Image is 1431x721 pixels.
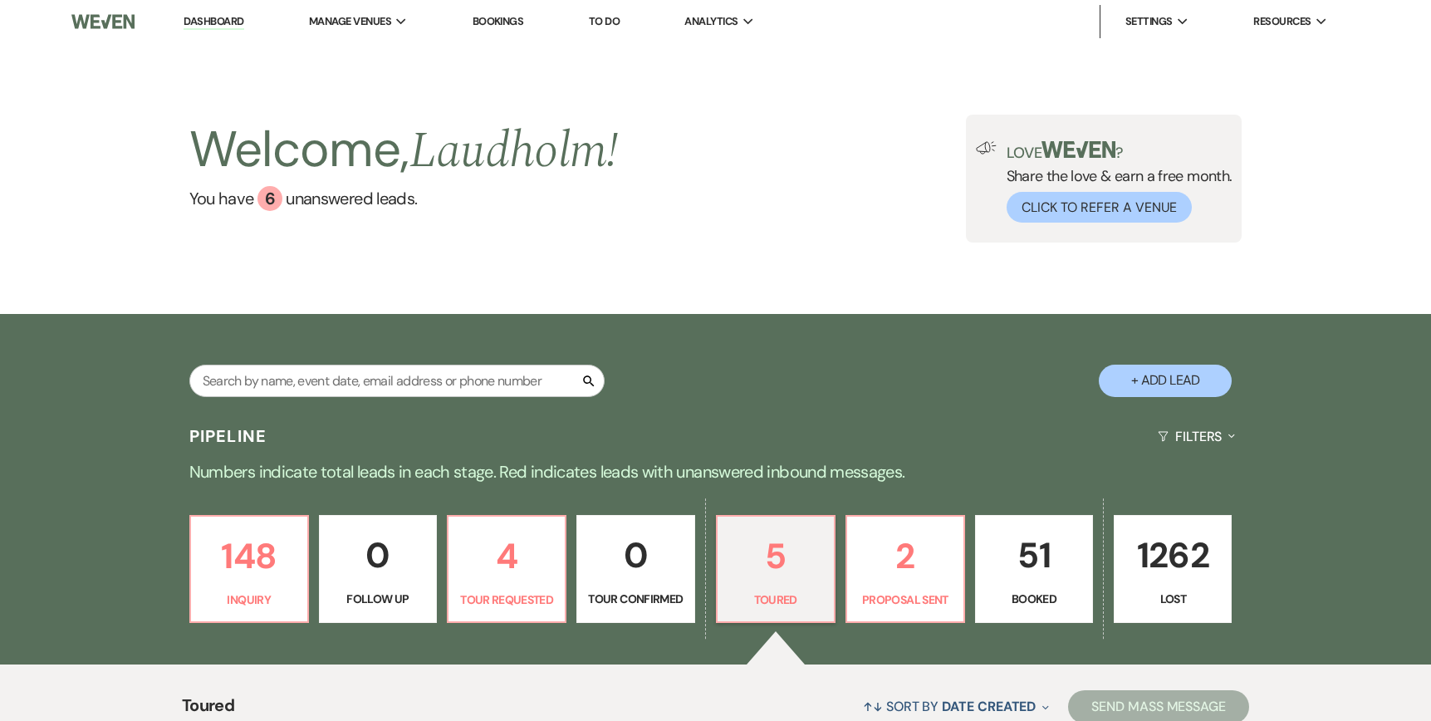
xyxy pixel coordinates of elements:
p: 0 [587,527,684,583]
a: 4Tour Requested [447,515,566,623]
a: 148Inquiry [189,515,309,623]
input: Search by name, event date, email address or phone number [189,365,605,397]
img: weven-logo-green.svg [1041,141,1115,158]
p: Inquiry [201,591,297,609]
p: Lost [1125,590,1221,608]
span: Manage Venues [309,13,391,30]
p: 4 [458,528,555,584]
p: Tour Confirmed [587,590,684,608]
span: Laudholm ! [409,113,619,189]
a: You have 6 unanswered leads. [189,186,619,211]
a: 0Tour Confirmed [576,515,694,623]
p: 5 [728,528,824,584]
p: 2 [857,528,953,584]
a: Dashboard [184,14,243,30]
div: 6 [257,186,282,211]
span: Date Created [942,698,1036,715]
img: loud-speaker-illustration.svg [976,141,997,154]
p: Booked [986,590,1082,608]
div: Share the love & earn a free month. [997,141,1233,223]
img: Weven Logo [71,4,135,39]
a: 1262Lost [1114,515,1232,623]
h3: Pipeline [189,424,267,448]
p: Numbers indicate total leads in each stage. Red indicates leads with unanswered inbound messages. [118,459,1314,485]
button: + Add Lead [1099,365,1232,397]
span: Settings [1125,13,1173,30]
button: Filters [1151,414,1242,459]
a: 51Booked [975,515,1093,623]
a: Bookings [473,14,524,28]
span: Resources [1253,13,1311,30]
p: 51 [986,527,1082,583]
p: Love ? [1007,141,1233,160]
p: Tour Requested [458,591,555,609]
a: To Do [589,14,620,28]
p: 148 [201,528,297,584]
a: 2Proposal Sent [845,515,965,623]
span: ↑↓ [863,698,883,715]
a: 0Follow Up [319,515,437,623]
p: 0 [330,527,426,583]
a: 5Toured [716,515,836,623]
span: Analytics [684,13,738,30]
button: Click to Refer a Venue [1007,192,1192,223]
p: Proposal Sent [857,591,953,609]
p: 1262 [1125,527,1221,583]
p: Follow Up [330,590,426,608]
h2: Welcome, [189,115,619,186]
p: Toured [728,591,824,609]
